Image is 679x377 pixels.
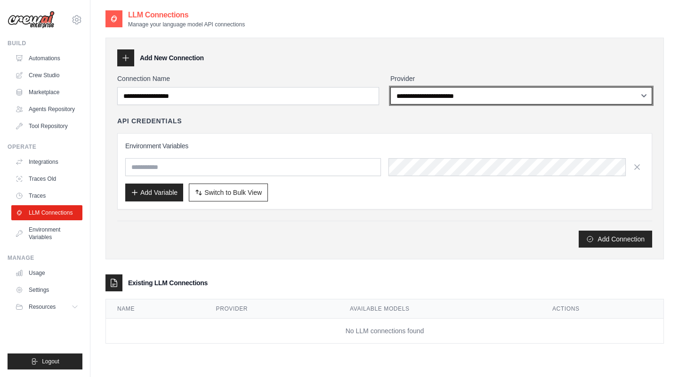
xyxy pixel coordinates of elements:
[541,299,663,319] th: Actions
[125,184,183,201] button: Add Variable
[205,299,339,319] th: Provider
[8,40,82,47] div: Build
[11,222,82,245] a: Environment Variables
[11,171,82,186] a: Traces Old
[204,188,262,197] span: Switch to Bulk View
[11,102,82,117] a: Agents Repository
[29,303,56,311] span: Resources
[11,85,82,100] a: Marketplace
[8,11,55,29] img: Logo
[128,9,245,21] h2: LLM Connections
[339,299,541,319] th: Available Models
[42,358,59,365] span: Logout
[189,184,268,201] button: Switch to Bulk View
[579,231,652,248] button: Add Connection
[8,254,82,262] div: Manage
[106,299,205,319] th: Name
[11,265,82,281] a: Usage
[125,141,644,151] h3: Environment Variables
[11,119,82,134] a: Tool Repository
[8,143,82,151] div: Operate
[128,21,245,28] p: Manage your language model API connections
[11,205,82,220] a: LLM Connections
[106,319,663,344] td: No LLM connections found
[140,53,204,63] h3: Add New Connection
[11,299,82,314] button: Resources
[11,51,82,66] a: Automations
[11,188,82,203] a: Traces
[128,278,208,288] h3: Existing LLM Connections
[11,154,82,169] a: Integrations
[390,74,652,83] label: Provider
[11,68,82,83] a: Crew Studio
[11,282,82,297] a: Settings
[117,74,379,83] label: Connection Name
[8,353,82,369] button: Logout
[117,116,182,126] h4: API Credentials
